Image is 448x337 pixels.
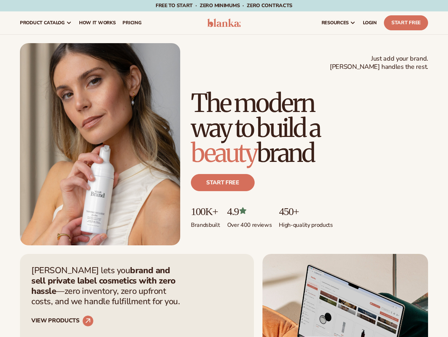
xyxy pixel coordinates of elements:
[227,217,272,229] p: Over 400 reviews
[31,265,176,297] strong: brand and sell private label cosmetics with zero hassle
[20,20,65,26] span: product catalog
[363,20,377,26] span: LOGIN
[207,19,241,27] img: logo
[359,11,380,34] a: LOGIN
[31,265,184,306] p: [PERSON_NAME] lets you —zero inventory, zero upfront costs, and we handle fulfillment for you.
[156,2,292,9] span: Free to start · ZERO minimums · ZERO contracts
[318,11,359,34] a: resources
[191,174,255,191] a: Start free
[119,11,145,34] a: pricing
[330,55,428,71] span: Just add your brand. [PERSON_NAME] handles the rest.
[191,91,428,165] h1: The modern way to build a brand
[227,205,272,217] p: 4.9
[322,20,349,26] span: resources
[279,205,333,217] p: 450+
[123,20,141,26] span: pricing
[191,217,220,229] p: Brands built
[20,43,180,245] img: Female holding tanning mousse.
[279,217,333,229] p: High-quality products
[191,205,220,217] p: 100K+
[79,20,116,26] span: How It Works
[16,11,75,34] a: product catalog
[75,11,119,34] a: How It Works
[31,315,94,327] a: VIEW PRODUCTS
[384,15,428,30] a: Start Free
[191,137,257,169] span: beauty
